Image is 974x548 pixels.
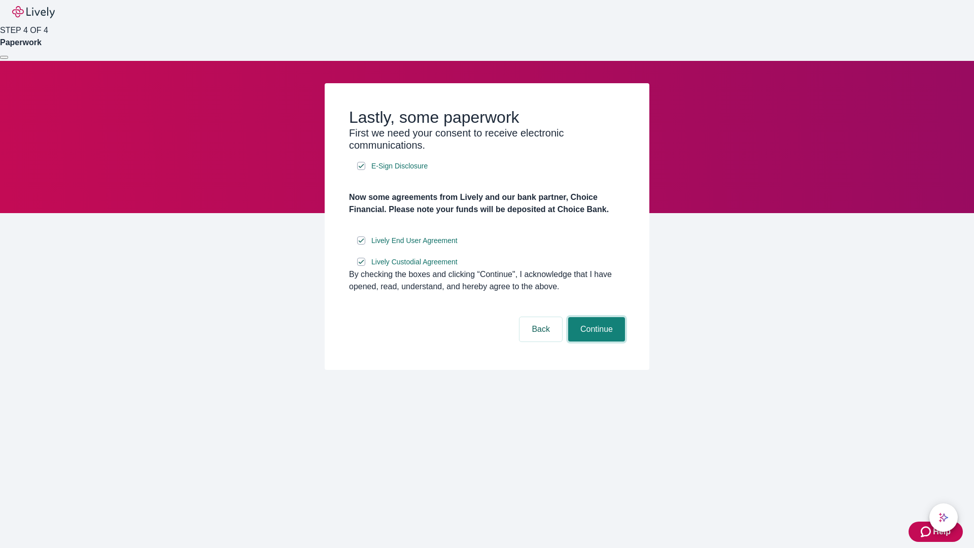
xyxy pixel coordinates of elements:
[369,234,460,247] a: e-sign disclosure document
[369,256,460,268] a: e-sign disclosure document
[921,526,933,538] svg: Zendesk support icon
[349,191,625,216] h4: Now some agreements from Lively and our bank partner, Choice Financial. Please note your funds wi...
[371,257,458,267] span: Lively Custodial Agreement
[12,6,55,18] img: Lively
[369,160,430,173] a: e-sign disclosure document
[349,268,625,293] div: By checking the boxes and clicking “Continue", I acknowledge that I have opened, read, understand...
[909,522,963,542] button: Zendesk support iconHelp
[349,108,625,127] h2: Lastly, some paperwork
[371,161,428,172] span: E-Sign Disclosure
[568,317,625,341] button: Continue
[938,512,949,523] svg: Lively AI Assistant
[519,317,562,341] button: Back
[929,503,958,532] button: chat
[349,127,625,151] h3: First we need your consent to receive electronic communications.
[371,235,458,246] span: Lively End User Agreement
[933,526,951,538] span: Help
